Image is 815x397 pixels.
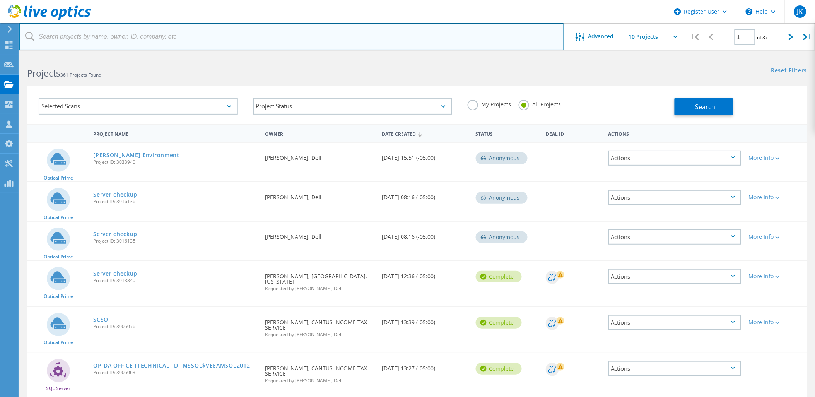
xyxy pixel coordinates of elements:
[797,9,803,15] span: JK
[749,274,803,279] div: More Info
[542,126,604,140] div: Deal Id
[378,222,472,247] div: [DATE] 08:16 (-05:00)
[378,126,472,141] div: Date Created
[476,317,522,329] div: Complete
[605,126,745,140] div: Actions
[44,176,73,180] span: Optical Prime
[608,151,741,166] div: Actions
[476,231,528,243] div: Anonymous
[519,100,561,107] label: All Projects
[749,195,803,200] div: More Info
[19,23,564,50] input: Search projects by name, owner, ID, company, etc
[93,199,257,204] span: Project ID: 3016136
[746,8,753,15] svg: \n
[8,16,91,22] a: Live Optics Dashboard
[261,261,378,299] div: [PERSON_NAME], [GEOGRAPHIC_DATA], [US_STATE]
[378,307,472,333] div: [DATE] 13:39 (-05:00)
[93,324,257,329] span: Project ID: 3005076
[261,353,378,391] div: [PERSON_NAME], CANTUS INCOME TAX SERVICE
[261,307,378,345] div: [PERSON_NAME], CANTUS INCOME TAX SERVICE
[749,155,803,161] div: More Info
[261,126,378,140] div: Owner
[93,231,137,237] a: Server checkup
[93,363,250,368] a: OP-DA OFFICE-[TECHNICAL_ID]-MSSQL$VEEAMSQL2012
[749,234,803,240] div: More Info
[378,143,472,168] div: [DATE] 15:51 (-05:00)
[799,23,815,51] div: |
[378,261,472,287] div: [DATE] 12:36 (-05:00)
[608,190,741,205] div: Actions
[476,192,528,204] div: Anonymous
[675,98,733,115] button: Search
[27,67,60,79] b: Projects
[757,34,768,41] span: of 37
[749,320,803,325] div: More Info
[588,34,614,39] span: Advanced
[261,222,378,247] div: [PERSON_NAME], Dell
[472,126,542,140] div: Status
[476,271,522,282] div: Complete
[608,315,741,330] div: Actions
[261,182,378,208] div: [PERSON_NAME], Dell
[253,98,453,115] div: Project Status
[89,126,261,140] div: Project Name
[608,361,741,376] div: Actions
[468,100,511,107] label: My Projects
[93,152,179,158] a: [PERSON_NAME] Environment
[93,278,257,283] span: Project ID: 3013840
[93,317,108,322] a: SCSO
[608,269,741,284] div: Actions
[265,332,374,337] span: Requested by [PERSON_NAME], Dell
[265,378,374,383] span: Requested by [PERSON_NAME], Dell
[93,160,257,164] span: Project ID: 3033940
[93,271,137,276] a: Server checkup
[378,353,472,379] div: [DATE] 13:27 (-05:00)
[608,229,741,245] div: Actions
[476,152,528,164] div: Anonymous
[687,23,703,51] div: |
[93,239,257,243] span: Project ID: 3016135
[44,255,73,259] span: Optical Prime
[265,286,374,291] span: Requested by [PERSON_NAME], Dell
[44,294,73,299] span: Optical Prime
[378,182,472,208] div: [DATE] 08:16 (-05:00)
[46,386,70,391] span: SQL Server
[44,340,73,345] span: Optical Prime
[44,215,73,220] span: Optical Prime
[476,363,522,375] div: Complete
[60,72,101,78] span: 361 Projects Found
[93,370,257,375] span: Project ID: 3005063
[261,143,378,168] div: [PERSON_NAME], Dell
[771,68,807,74] a: Reset Filters
[39,98,238,115] div: Selected Scans
[695,103,716,111] span: Search
[93,192,137,197] a: Server checkup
